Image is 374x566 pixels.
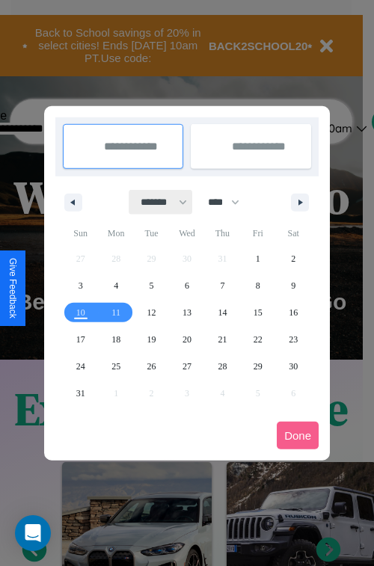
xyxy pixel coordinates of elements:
[134,326,169,353] button: 19
[276,272,311,299] button: 9
[79,272,83,299] span: 3
[98,353,133,380] button: 25
[134,221,169,245] span: Tue
[134,353,169,380] button: 26
[15,515,51,551] div: Open Intercom Messenger
[98,221,133,245] span: Mon
[63,326,98,353] button: 17
[240,326,275,353] button: 22
[111,353,120,380] span: 25
[289,353,298,380] span: 30
[276,245,311,272] button: 2
[76,326,85,353] span: 17
[183,299,191,326] span: 13
[183,353,191,380] span: 27
[276,221,311,245] span: Sat
[220,272,224,299] span: 7
[114,272,118,299] span: 4
[111,299,120,326] span: 11
[205,221,240,245] span: Thu
[240,221,275,245] span: Fri
[254,326,263,353] span: 22
[98,272,133,299] button: 4
[111,326,120,353] span: 18
[289,326,298,353] span: 23
[134,299,169,326] button: 12
[147,299,156,326] span: 12
[76,353,85,380] span: 24
[276,299,311,326] button: 16
[169,272,204,299] button: 6
[240,245,275,272] button: 1
[218,299,227,326] span: 14
[169,299,204,326] button: 13
[63,299,98,326] button: 10
[169,326,204,353] button: 20
[254,353,263,380] span: 29
[276,353,311,380] button: 30
[147,353,156,380] span: 26
[63,380,98,407] button: 31
[205,353,240,380] button: 28
[205,326,240,353] button: 21
[289,299,298,326] span: 16
[134,272,169,299] button: 5
[7,258,18,319] div: Give Feedback
[63,272,98,299] button: 3
[76,299,85,326] span: 10
[183,326,191,353] span: 20
[240,272,275,299] button: 8
[185,272,189,299] span: 6
[169,221,204,245] span: Wed
[240,353,275,380] button: 29
[276,326,311,353] button: 23
[254,299,263,326] span: 15
[205,299,240,326] button: 14
[256,245,260,272] span: 1
[98,326,133,353] button: 18
[277,422,319,449] button: Done
[147,326,156,353] span: 19
[150,272,154,299] span: 5
[63,353,98,380] button: 24
[291,245,295,272] span: 2
[218,353,227,380] span: 28
[76,380,85,407] span: 31
[240,299,275,326] button: 15
[218,326,227,353] span: 21
[98,299,133,326] button: 11
[205,272,240,299] button: 7
[169,353,204,380] button: 27
[256,272,260,299] span: 8
[291,272,295,299] span: 9
[63,221,98,245] span: Sun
